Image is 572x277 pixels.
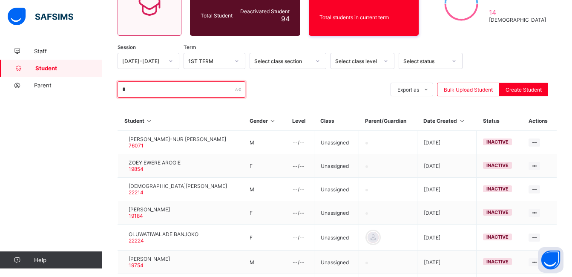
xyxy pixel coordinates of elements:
span: Session [118,44,136,50]
span: 19754 [129,262,144,268]
span: 14 [489,8,546,17]
span: inactive [486,162,509,168]
td: F [243,201,286,225]
span: inactive [486,139,509,145]
td: F [243,154,286,178]
span: ZOEY EWERE AROGIE [129,159,181,166]
span: Bulk Upload Student [444,87,493,93]
span: Term [184,44,196,50]
span: inactive [486,209,509,215]
th: Date Created [417,111,476,131]
td: --/-- [286,154,314,178]
img: safsims [8,8,73,26]
th: Level [286,111,314,131]
span: Student [35,65,102,72]
td: [DATE] [417,131,476,154]
span: 22224 [129,237,144,244]
span: 76071 [129,142,144,149]
td: --/-- [286,131,314,154]
th: Parent/Guardian [359,111,417,131]
td: M [243,131,286,154]
td: [DATE] [417,225,476,251]
span: [PERSON_NAME]-NUR [PERSON_NAME] [129,136,226,142]
td: [DATE] [417,154,476,178]
div: Select class level [335,58,379,64]
th: Gender [243,111,286,131]
span: Deactivated Student [239,8,290,14]
td: Unassigned [314,178,359,201]
td: Unassigned [314,225,359,251]
td: --/-- [286,225,314,251]
th: Class [314,111,359,131]
td: Unassigned [314,154,359,178]
i: Sort in Ascending Order [146,118,153,124]
i: Sort in Ascending Order [269,118,276,124]
td: [DATE] [417,178,476,201]
div: Select class section [254,58,310,64]
span: 22214 [129,189,144,196]
span: inactive [486,186,509,192]
div: 1ST TERM [188,58,230,64]
div: Select status [403,58,447,64]
span: Parent [34,82,102,89]
span: 94 [281,14,290,23]
td: [DATE] [417,201,476,225]
span: [DEMOGRAPHIC_DATA][PERSON_NAME] [129,183,227,189]
i: Sort in Ascending Order [458,118,466,124]
div: Total Student [198,10,237,21]
td: --/-- [286,178,314,201]
td: --/-- [286,201,314,225]
span: Help [34,257,102,263]
span: Create Student [506,87,542,93]
span: Export as [397,87,419,93]
span: Total students in current term [319,14,408,20]
span: 19854 [129,166,144,172]
td: M [243,178,286,201]
span: [PERSON_NAME] [129,206,170,213]
td: [DATE] [417,251,476,274]
th: Status [477,111,522,131]
td: Unassigned [314,131,359,154]
td: M [243,251,286,274]
span: inactive [486,234,509,240]
td: F [243,225,286,251]
span: inactive [486,259,509,265]
span: [PERSON_NAME] [129,256,170,262]
span: 19184 [129,213,143,219]
th: Actions [522,111,557,131]
td: Unassigned [314,201,359,225]
td: --/-- [286,251,314,274]
div: [DATE]-[DATE] [122,58,164,64]
span: [DEMOGRAPHIC_DATA] [489,17,546,23]
button: Open asap [538,247,563,273]
span: Staff [34,48,102,55]
td: Unassigned [314,251,359,274]
th: Student [118,111,243,131]
span: OLUWATIWALADE BANJOKO [129,231,198,237]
